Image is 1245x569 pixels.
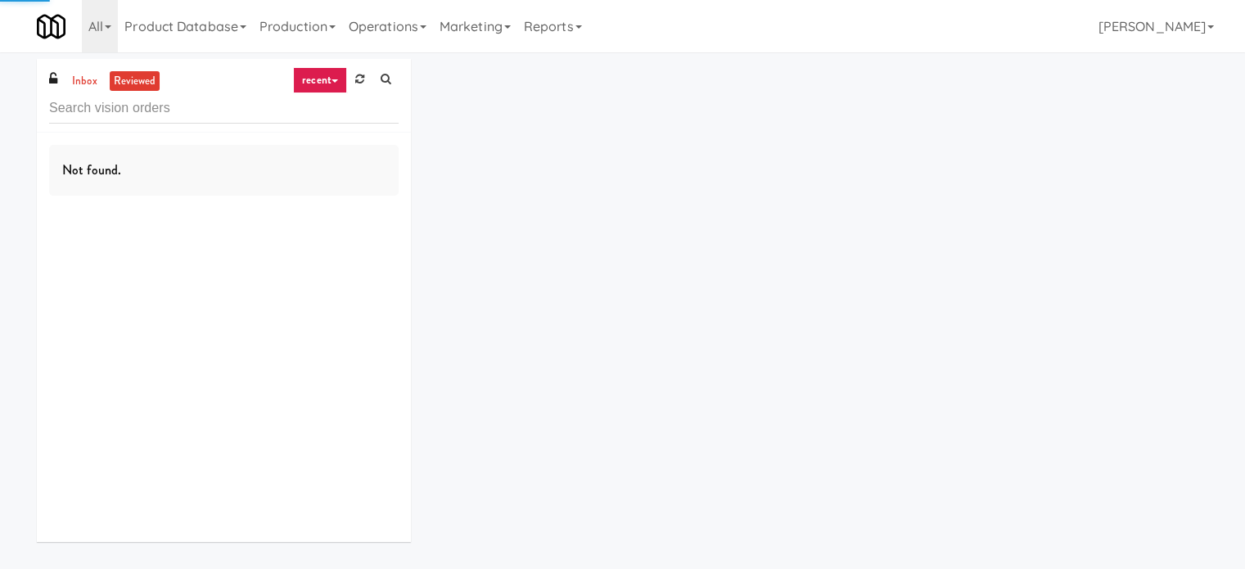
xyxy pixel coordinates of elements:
[37,12,65,41] img: Micromart
[68,71,101,92] a: inbox
[110,71,160,92] a: reviewed
[62,160,121,179] span: Not found.
[293,67,347,93] a: recent
[49,93,399,124] input: Search vision orders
